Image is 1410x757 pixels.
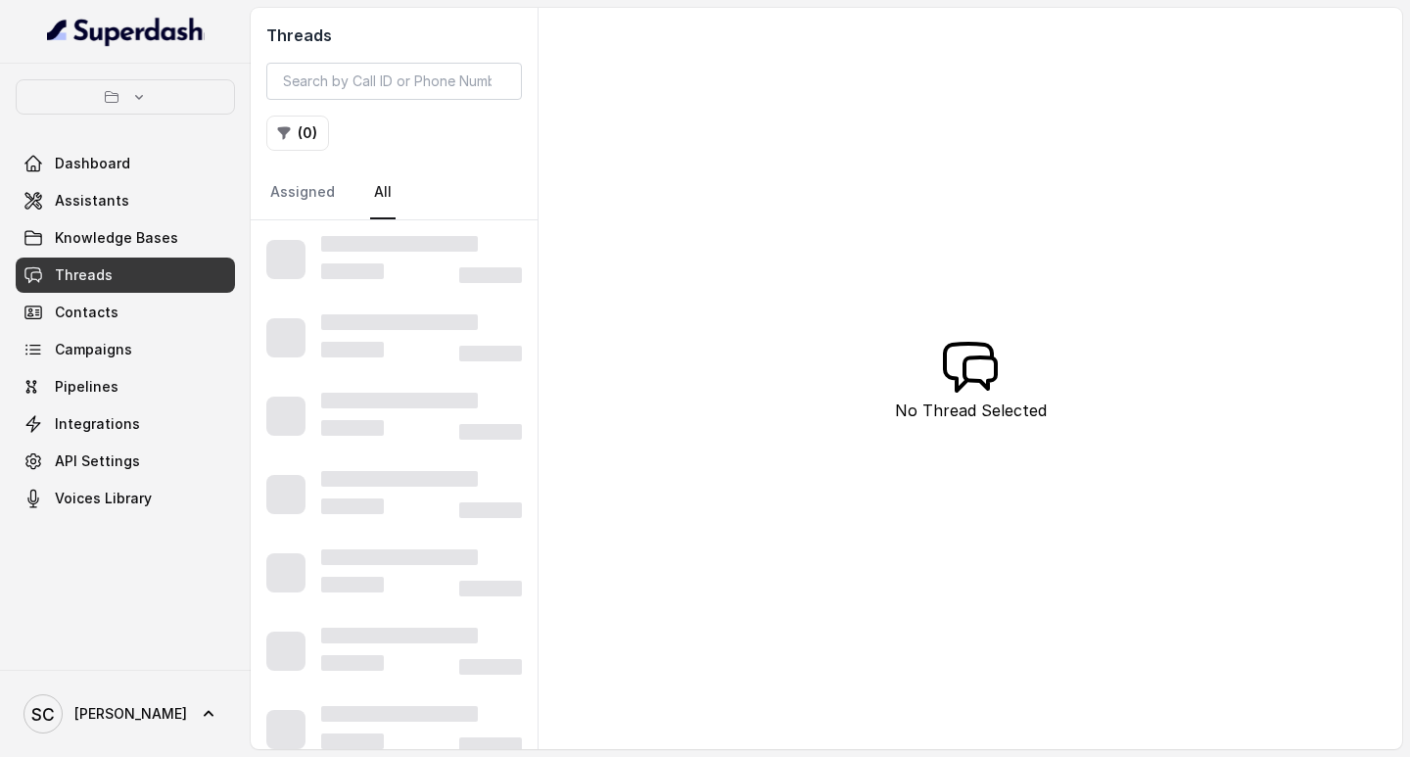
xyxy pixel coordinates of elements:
[55,414,140,434] span: Integrations
[55,303,118,322] span: Contacts
[16,481,235,516] a: Voices Library
[55,489,152,508] span: Voices Library
[74,704,187,724] span: [PERSON_NAME]
[895,399,1047,422] p: No Thread Selected
[266,116,329,151] button: (0)
[16,258,235,293] a: Threads
[55,191,129,211] span: Assistants
[370,166,396,219] a: All
[16,220,235,256] a: Knowledge Bases
[266,24,522,47] h2: Threads
[47,16,205,47] img: light.svg
[16,146,235,181] a: Dashboard
[266,166,522,219] nav: Tabs
[55,451,140,471] span: API Settings
[266,166,339,219] a: Assigned
[16,686,235,741] a: [PERSON_NAME]
[16,183,235,218] a: Assistants
[55,154,130,173] span: Dashboard
[55,377,118,397] span: Pipelines
[31,704,55,725] text: SC
[55,265,113,285] span: Threads
[55,340,132,359] span: Campaigns
[16,332,235,367] a: Campaigns
[16,369,235,404] a: Pipelines
[16,406,235,442] a: Integrations
[266,63,522,100] input: Search by Call ID or Phone Number
[55,228,178,248] span: Knowledge Bases
[16,295,235,330] a: Contacts
[16,444,235,479] a: API Settings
